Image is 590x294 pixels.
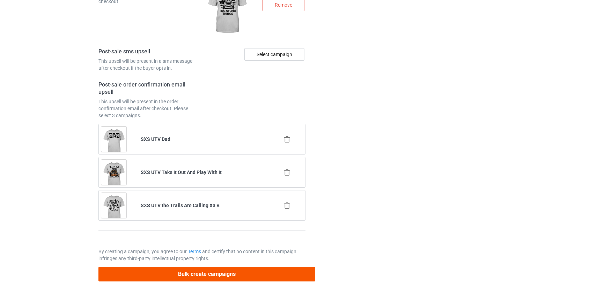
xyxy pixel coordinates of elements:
[98,98,200,119] div: This upsell will be present in the order confirmation email after checkout. Please select 3 campa...
[98,267,316,281] button: Bulk create campaigns
[98,58,200,71] div: This upsell will be present in a sms message after checkout if the buyer opts in.
[98,248,306,262] p: By creating a campaign, you agree to our and certify that no content in this campaign infringes a...
[98,48,200,55] h4: Post-sale sms upsell
[98,81,200,96] h4: Post-sale order confirmation email upsell
[141,169,222,175] b: SXS UTV Take It Out And Play With It
[141,136,170,142] b: SXS UTV Dad
[244,48,304,61] div: Select campaign
[141,203,220,208] b: SXS UTV the Trails Are Calling X3 B
[188,249,201,254] a: Terms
